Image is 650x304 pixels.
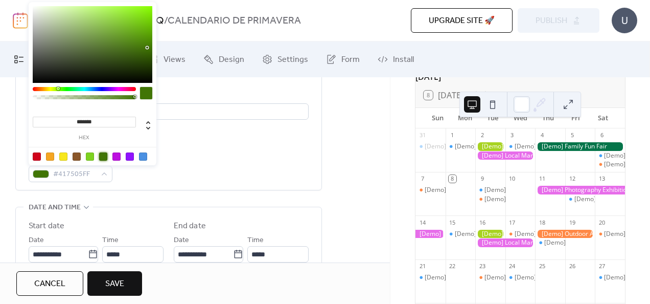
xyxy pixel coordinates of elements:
[589,108,617,128] div: Sat
[341,54,360,66] span: Form
[478,263,486,270] div: 23
[29,90,307,102] div: Location
[393,54,414,66] span: Install
[562,108,589,128] div: Fri
[538,219,546,226] div: 18
[538,175,546,183] div: 11
[506,108,534,128] div: Wed
[126,153,134,161] div: #9013FE
[535,238,565,247] div: [Demo] Morning Yoga Bliss
[598,219,606,226] div: 20
[424,108,451,128] div: Sun
[29,202,81,214] span: Date and time
[515,273,592,282] div: [Demo] Morning Yoga Bliss
[535,230,595,238] div: [Demo] Outdoor Adventure Day
[484,273,561,282] div: [Demo] Seniors' Social Tea
[565,195,595,204] div: [Demo] Morning Yoga Bliss
[598,132,606,139] div: 6
[415,186,446,194] div: [Demo] Book Club Gathering
[419,132,426,139] div: 31
[475,273,505,282] div: [Demo] Seniors' Social Tea
[568,219,576,226] div: 19
[595,160,625,169] div: [Demo] Open Mic Night
[475,151,535,160] div: [Demo] Local Market
[33,135,136,141] label: hex
[425,186,506,194] div: [Demo] Book Club Gathering
[479,108,506,128] div: Tue
[449,263,456,270] div: 22
[484,195,561,204] div: [Demo] Seniors' Social Tea
[29,234,44,247] span: Date
[168,11,301,31] b: CALENDARIO DE PRIMAVERA
[34,278,65,290] span: Cancel
[535,186,625,194] div: [Demo] Photography Exhibition
[415,230,446,238] div: [Demo] Photography Exhibition
[277,54,308,66] span: Settings
[515,142,592,151] div: [Demo] Morning Yoga Bliss
[53,168,96,181] span: #417505FF
[415,142,446,151] div: [Demo] Morning Yoga Bliss
[219,54,244,66] span: Design
[449,219,456,226] div: 15
[318,46,367,73] a: Form
[141,46,193,73] a: Views
[29,220,64,232] div: Start date
[595,273,625,282] div: [Demo] Morning Yoga Bliss
[196,46,252,73] a: Design
[419,175,426,183] div: 7
[455,230,532,238] div: [Demo] Morning Yoga Bliss
[247,234,264,247] span: Time
[515,230,602,238] div: [Demo] Culinary Cooking Class
[6,46,74,73] a: My Events
[478,132,486,139] div: 2
[612,8,637,33] div: U
[429,15,495,27] span: Upgrade site 🚀
[595,230,625,238] div: [Demo] Open Mic Night
[16,271,83,296] button: Cancel
[475,195,505,204] div: [Demo] Seniors' Social Tea
[508,263,516,270] div: 24
[508,219,516,226] div: 17
[505,142,536,151] div: [Demo] Morning Yoga Bliss
[505,230,536,238] div: [Demo] Culinary Cooking Class
[112,153,121,161] div: #BD10E0
[595,151,625,160] div: [Demo] Morning Yoga Bliss
[478,219,486,226] div: 16
[46,153,54,161] div: #F5A623
[508,175,516,183] div: 10
[105,278,124,290] span: Save
[508,132,516,139] div: 3
[86,153,94,161] div: #7ED321
[568,263,576,270] div: 26
[534,108,562,128] div: Thu
[568,132,576,139] div: 5
[451,108,479,128] div: Mon
[164,54,185,66] span: Views
[568,175,576,183] div: 12
[475,186,505,194] div: [Demo] Morning Yoga Bliss
[419,263,426,270] div: 21
[455,142,528,151] div: [Demo] Fitness Bootcamp
[415,273,446,282] div: [Demo] Morning Yoga Bliss
[538,132,546,139] div: 4
[446,230,476,238] div: [Demo] Morning Yoga Bliss
[598,263,606,270] div: 27
[535,142,625,151] div: [Demo] Family Fun Fair
[174,220,206,232] div: End date
[59,153,67,161] div: #F8E71C
[73,153,81,161] div: #8B572A
[475,238,535,247] div: [Demo] Local Market
[449,175,456,183] div: 8
[446,142,476,151] div: [Demo] Fitness Bootcamp
[33,153,41,161] div: #D0021B
[425,142,502,151] div: [Demo] Morning Yoga Bliss
[505,273,536,282] div: [Demo] Morning Yoga Bliss
[449,132,456,139] div: 1
[598,175,606,183] div: 13
[544,238,622,247] div: [Demo] Morning Yoga Bliss
[538,263,546,270] div: 25
[102,234,119,247] span: Time
[87,271,142,296] button: Save
[174,234,189,247] span: Date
